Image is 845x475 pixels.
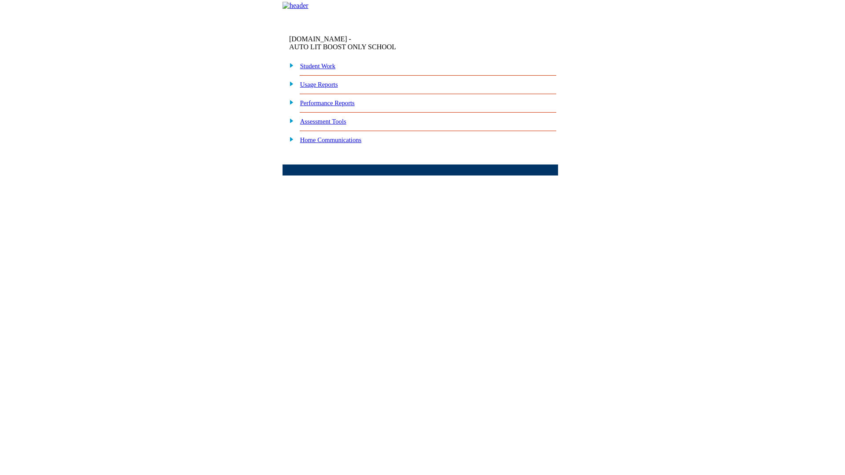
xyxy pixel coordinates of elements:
[285,61,294,69] img: plus.gif
[289,35,451,51] td: [DOMAIN_NAME] -
[300,99,355,106] a: Performance Reports
[285,117,294,124] img: plus.gif
[289,43,396,51] nobr: AUTO LIT BOOST ONLY SCHOOL
[283,2,309,10] img: header
[300,62,335,69] a: Student Work
[300,118,346,125] a: Assessment Tools
[300,81,338,88] a: Usage Reports
[285,80,294,88] img: plus.gif
[300,136,362,143] a: Home Communications
[285,135,294,143] img: plus.gif
[285,98,294,106] img: plus.gif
